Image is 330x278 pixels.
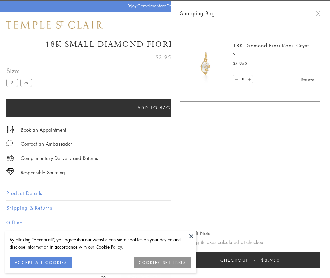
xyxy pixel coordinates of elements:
p: Complimentary Delivery and Returns [21,154,98,162]
button: Product Details [6,186,324,200]
span: Size: [6,66,34,76]
button: Shipping & Returns [6,201,324,215]
span: Checkout [220,257,249,264]
a: Remove [301,76,314,83]
img: MessageIcon-01_2.svg [6,140,13,146]
button: Close Shopping Bag [316,11,320,16]
button: Checkout $3,950 [180,252,320,268]
p: Shipping & taxes calculated at checkout [180,238,320,246]
div: Responsible Sourcing [21,168,65,176]
div: Contact an Ambassador [21,140,72,148]
button: Add to bag [6,99,302,117]
button: ACCEPT ALL COOKIES [10,257,72,268]
span: $3,950 [155,53,175,61]
h1: 18K Small Diamond Fiori Rock Crystal Amulet [6,39,324,50]
a: Book an Appointment [21,126,66,133]
label: M [20,79,32,87]
span: Shopping Bag [180,9,215,18]
button: Add Gift Note [180,229,210,237]
span: $3,950 [261,257,280,264]
button: Gifting [6,215,324,230]
img: icon_sourcing.svg [6,168,14,175]
img: P51889-E11FIORI [187,45,225,83]
button: COOKIES SETTINGS [134,257,191,268]
img: Temple St. Clair [6,21,103,29]
span: $3,950 [233,61,247,67]
img: icon_delivery.svg [6,154,14,162]
a: Set quantity to 2 [246,75,252,83]
img: icon_appointment.svg [6,126,14,133]
a: Set quantity to 0 [233,75,239,83]
label: S [6,79,18,87]
div: By clicking “Accept all”, you agree that our website can store cookies on your device and disclos... [10,236,191,251]
p: Enjoy Complimentary Delivery & Returns [127,3,200,9]
span: Add to bag [137,104,171,111]
p: S [233,51,314,57]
